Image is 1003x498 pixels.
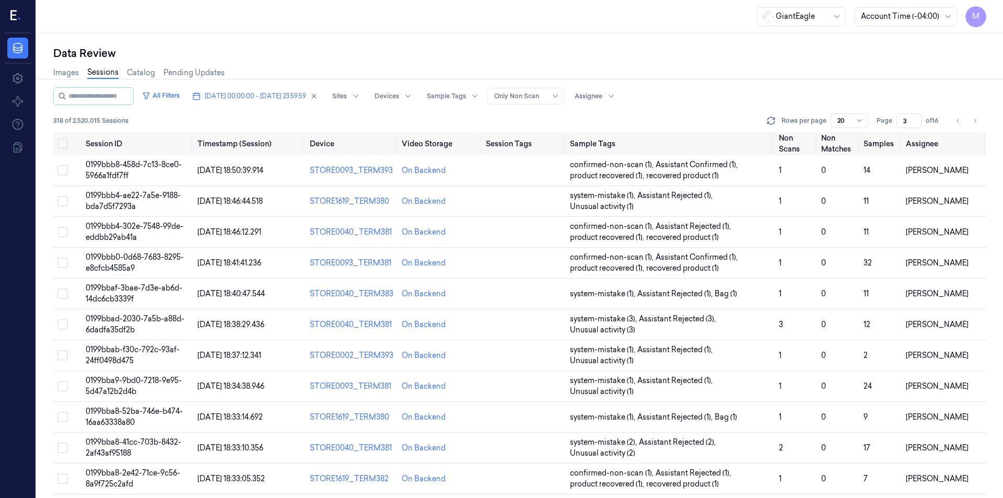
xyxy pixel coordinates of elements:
[310,227,393,238] div: STORE0040_TERM381
[402,381,446,392] div: On Backend
[637,412,715,423] span: Assistant Rejected (1) ,
[656,252,740,263] span: Assistant Confirmed (1) ,
[859,132,902,155] th: Samples
[310,443,393,454] div: STORE0040_TERM381
[656,468,733,479] span: Assistant Rejected (1) ,
[821,474,826,483] span: 0
[821,166,826,175] span: 0
[821,381,826,391] span: 0
[188,88,322,105] button: [DATE] 00:00:00 - [DATE] 23:59:59
[864,474,868,483] span: 7
[637,344,715,355] span: Assistant Rejected (1) ,
[646,479,719,490] span: recovered product (1)
[570,468,656,479] span: confirmed-non-scan (1) ,
[906,474,969,483] span: [PERSON_NAME]
[570,190,637,201] span: system-mistake (1) ,
[570,344,637,355] span: system-mistake (1) ,
[482,132,566,155] th: Session Tags
[779,412,782,422] span: 1
[637,288,715,299] span: Assistant Rejected (1) ,
[197,289,265,298] span: [DATE] 18:40:47.544
[779,258,782,268] span: 1
[906,351,969,360] span: [PERSON_NAME]
[906,320,969,329] span: [PERSON_NAME]
[906,227,969,237] span: [PERSON_NAME]
[86,191,181,211] span: 0199bbb4-ae22-7a5e-9188-bda7d5f7293a
[570,232,646,243] span: product recovered (1) ,
[906,166,969,175] span: [PERSON_NAME]
[656,221,733,232] span: Assistant Rejected (1) ,
[53,67,79,78] a: Images
[86,283,182,304] span: 0199bbaf-3bae-7d3e-ab6d-14dc6cb3339f
[906,289,969,298] span: [PERSON_NAME]
[864,196,869,206] span: 11
[310,196,393,207] div: STORE1619_TERM380
[821,227,826,237] span: 0
[821,351,826,360] span: 0
[570,159,656,170] span: confirmed-non-scan (1) ,
[817,132,859,155] th: Non Matches
[821,412,826,422] span: 0
[57,350,68,361] button: Select row
[570,355,634,366] span: Unusual activity (1)
[310,165,393,176] div: STORE0093_TERM393
[86,160,182,180] span: 0199bbb8-458d-7c13-8ce0-5966a1fdf7ff
[310,350,393,361] div: STORE0002_TERM393
[197,258,261,268] span: [DATE] 18:41:41.236
[779,443,783,453] span: 2
[864,227,869,237] span: 11
[779,196,782,206] span: 1
[637,190,715,201] span: Assistant Rejected (1) ,
[86,468,180,489] span: 0199bba8-2e42-71ce-9c56-8a9f725c2afd
[197,443,263,453] span: [DATE] 18:33:10.356
[570,375,637,386] span: system-mistake (1) ,
[779,351,782,360] span: 1
[570,201,634,212] span: Unusual activity (1)
[775,132,817,155] th: Non Scans
[864,320,870,329] span: 12
[310,319,393,330] div: STORE0040_TERM381
[53,116,129,125] span: 318 of 2,520,015 Sessions
[779,474,782,483] span: 1
[402,258,446,269] div: On Backend
[821,196,826,206] span: 0
[197,474,265,483] span: [DATE] 18:33:05.352
[193,132,305,155] th: Timestamp (Session)
[57,473,68,484] button: Select row
[570,252,656,263] span: confirmed-non-scan (1) ,
[197,227,261,237] span: [DATE] 18:46:12.291
[197,196,263,206] span: [DATE] 18:46:44.518
[906,381,969,391] span: [PERSON_NAME]
[57,258,68,268] button: Select row
[86,407,183,427] span: 0199bba8-52ba-746e-b474-16aa63338a80
[310,381,393,392] div: STORE0093_TERM381
[197,166,263,175] span: [DATE] 18:50:39.914
[902,132,986,155] th: Assignee
[864,443,870,453] span: 17
[782,116,826,125] p: Rows per page
[86,437,181,458] span: 0199bba8-41cc-703b-8432-2af43af95188
[570,412,637,423] span: system-mistake (1) ,
[402,165,446,176] div: On Backend
[57,196,68,206] button: Select row
[86,314,184,334] span: 0199bbad-2030-7a5b-a88d-6dadfa35df2b
[864,351,868,360] span: 2
[906,258,969,268] span: [PERSON_NAME]
[877,116,892,125] span: Page
[906,196,969,206] span: [PERSON_NAME]
[81,132,194,155] th: Session ID
[87,67,119,79] a: Sessions
[197,381,264,391] span: [DATE] 18:34:38.946
[646,170,719,181] span: recovered product (1)
[637,375,715,386] span: Assistant Rejected (1) ,
[86,222,183,242] span: 0199bbb4-302e-7548-99de-eddbb29ab41a
[86,252,184,273] span: 0199bbb0-0d68-7683-8295-e8cfcb4585a9
[779,166,782,175] span: 1
[965,6,986,27] button: M
[779,320,783,329] span: 3
[821,320,826,329] span: 0
[57,412,68,422] button: Select row
[570,314,639,325] span: system-mistake (3) ,
[197,351,261,360] span: [DATE] 18:37:12.341
[570,448,635,459] span: Unusual activity (2)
